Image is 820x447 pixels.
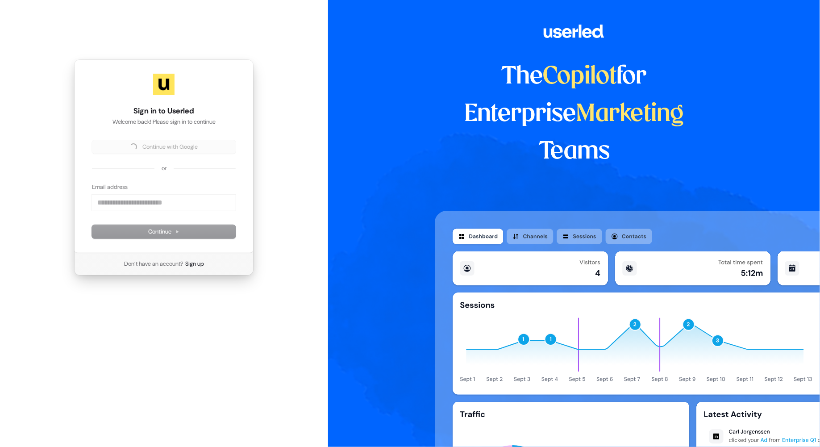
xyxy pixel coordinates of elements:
p: or [162,164,166,172]
p: Welcome back! Please sign in to continue [92,118,236,126]
img: Userled [153,74,175,95]
span: Marketing [576,103,684,126]
h1: The for Enterprise Teams [435,58,714,171]
span: Don’t have an account? [124,260,183,268]
a: Sign up [185,260,204,268]
span: Copilot [543,65,616,88]
h1: Sign in to Userled [92,106,236,117]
